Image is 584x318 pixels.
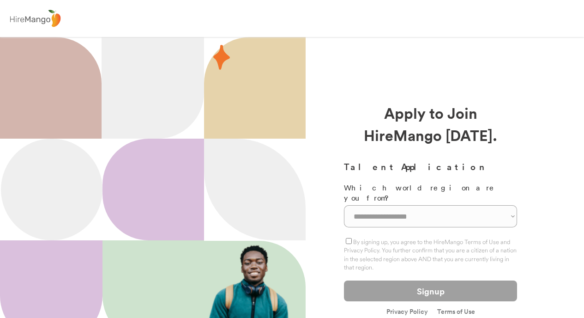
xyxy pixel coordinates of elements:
h3: Talent Application [344,160,517,173]
div: Which world region are you from? [344,183,517,203]
img: logo%20-%20hiremango%20gray.png [7,8,63,30]
img: Ellipse%2012 [1,139,102,240]
a: Terms of Use [437,308,475,315]
a: Privacy Policy [386,308,428,316]
img: 29 [213,45,230,70]
button: Signup [344,281,517,301]
div: Apply to Join HireMango [DATE]. [344,102,517,146]
img: yH5BAEAAAAALAAAAAABAAEAAAIBRAA7 [213,46,306,139]
img: yH5BAEAAAAALAAAAAABAAEAAAIBRAA7 [2,37,92,139]
label: By signing up, you agree to the HireMango Terms of Use and Privacy Policy. You further confirm th... [344,238,517,271]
